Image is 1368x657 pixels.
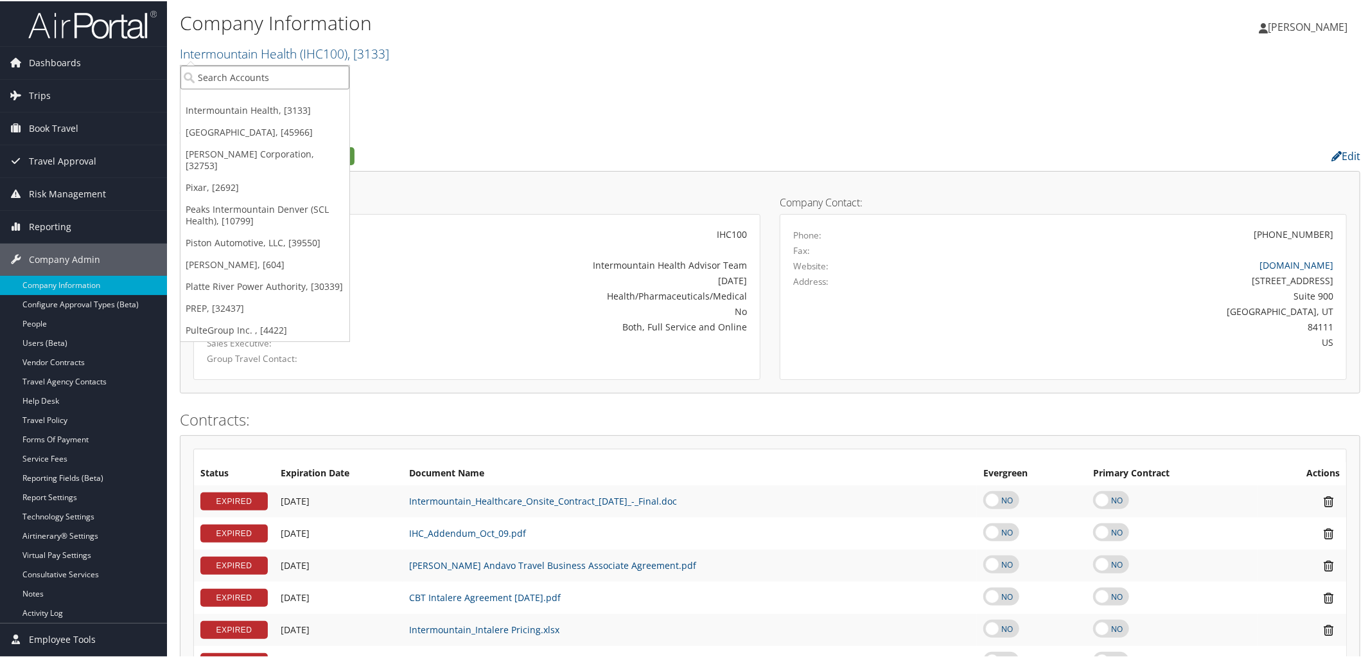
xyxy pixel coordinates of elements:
[29,622,96,654] span: Employee Tools
[1331,148,1360,162] a: Edit
[793,274,829,287] label: Address:
[1268,19,1347,33] span: [PERSON_NAME]
[281,622,310,634] span: [DATE]
[933,273,1333,286] div: [STREET_ADDRESS]
[977,461,1086,484] th: Evergreen
[180,98,349,120] a: Intermountain Health, [3133]
[793,228,821,240] label: Phone:
[180,143,960,165] h2: Company Profile:
[29,242,100,274] span: Company Admin
[393,288,747,301] div: Health/Pharmaceuticals/Medical
[300,44,347,61] span: ( IHC100 )
[180,142,349,175] a: [PERSON_NAME] Corporation, [32753]
[1317,622,1340,636] i: Remove Contract
[29,111,78,143] span: Book Travel
[793,258,829,271] label: Website:
[1317,494,1340,507] i: Remove Contract
[29,177,106,209] span: Risk Management
[180,296,349,318] a: PREP, [32437]
[281,558,310,570] span: [DATE]
[274,461,403,484] th: Expiration Date
[180,44,389,61] a: Intermountain Health
[200,555,268,573] div: EXPIRED
[281,494,310,506] span: [DATE]
[200,620,268,638] div: EXPIRED
[281,494,396,506] div: Add/Edit Date
[180,253,349,274] a: [PERSON_NAME], [604]
[281,590,310,602] span: [DATE]
[200,588,268,606] div: EXPIRED
[1087,461,1258,484] th: Primary Contract
[281,623,396,634] div: Add/Edit Date
[933,334,1333,348] div: US
[29,46,81,78] span: Dashboards
[180,318,349,340] a: PulteGroup Inc. , [4422]
[281,526,310,538] span: [DATE]
[180,64,349,88] input: Search Accounts
[933,319,1333,332] div: 84111
[194,461,274,484] th: Status
[1317,590,1340,604] i: Remove Contract
[393,257,747,271] div: Intermountain Health Advisor Team
[281,559,396,570] div: Add/Edit Date
[29,210,71,242] span: Reporting
[193,196,760,206] h4: Account Details:
[281,591,396,602] div: Add/Edit Date
[1317,526,1340,539] i: Remove Contract
[393,273,747,286] div: [DATE]
[409,590,561,602] a: CBT Intalere Agreement [DATE].pdf
[393,226,747,240] div: IHC100
[409,558,696,570] a: [PERSON_NAME] Andavo Travel Business Associate Agreement.pdf
[409,526,526,538] a: IHC_Addendum_Oct_09.pdf
[780,196,1347,206] h4: Company Contact:
[409,494,677,506] a: Intermountain_Healthcare_Onsite_Contract_[DATE]_-_Final.doc
[29,78,51,111] span: Trips
[180,120,349,142] a: [GEOGRAPHIC_DATA], [45966]
[393,303,747,317] div: No
[180,231,349,253] a: Piston Automotive, LLC, [39550]
[403,461,977,484] th: Document Name
[180,175,349,197] a: Pixar, [2692]
[207,351,374,364] label: Group Travel Contact:
[180,408,1360,429] h2: Contracts:
[933,288,1333,301] div: Suite 900
[1259,258,1333,270] a: [DOMAIN_NAME]
[793,243,810,256] label: Fax:
[281,526,396,538] div: Add/Edit Date
[933,303,1333,317] div: [GEOGRAPHIC_DATA], UT
[409,622,559,634] a: Intermountain_Intalere Pricing.xlsx
[180,8,967,35] h1: Company Information
[1317,558,1340,571] i: Remove Contract
[180,274,349,296] a: Platte River Power Authority, [30339]
[29,144,96,176] span: Travel Approval
[28,8,157,39] img: airportal-logo.png
[200,523,268,541] div: EXPIRED
[393,319,747,332] div: Both, Full Service and Online
[207,336,374,348] label: Sales Executive:
[1258,461,1346,484] th: Actions
[180,197,349,231] a: Peaks Intermountain Denver (SCL Health), [10799]
[200,491,268,509] div: EXPIRED
[1254,226,1333,240] div: [PHONE_NUMBER]
[347,44,389,61] span: , [ 3133 ]
[1259,6,1360,45] a: [PERSON_NAME]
